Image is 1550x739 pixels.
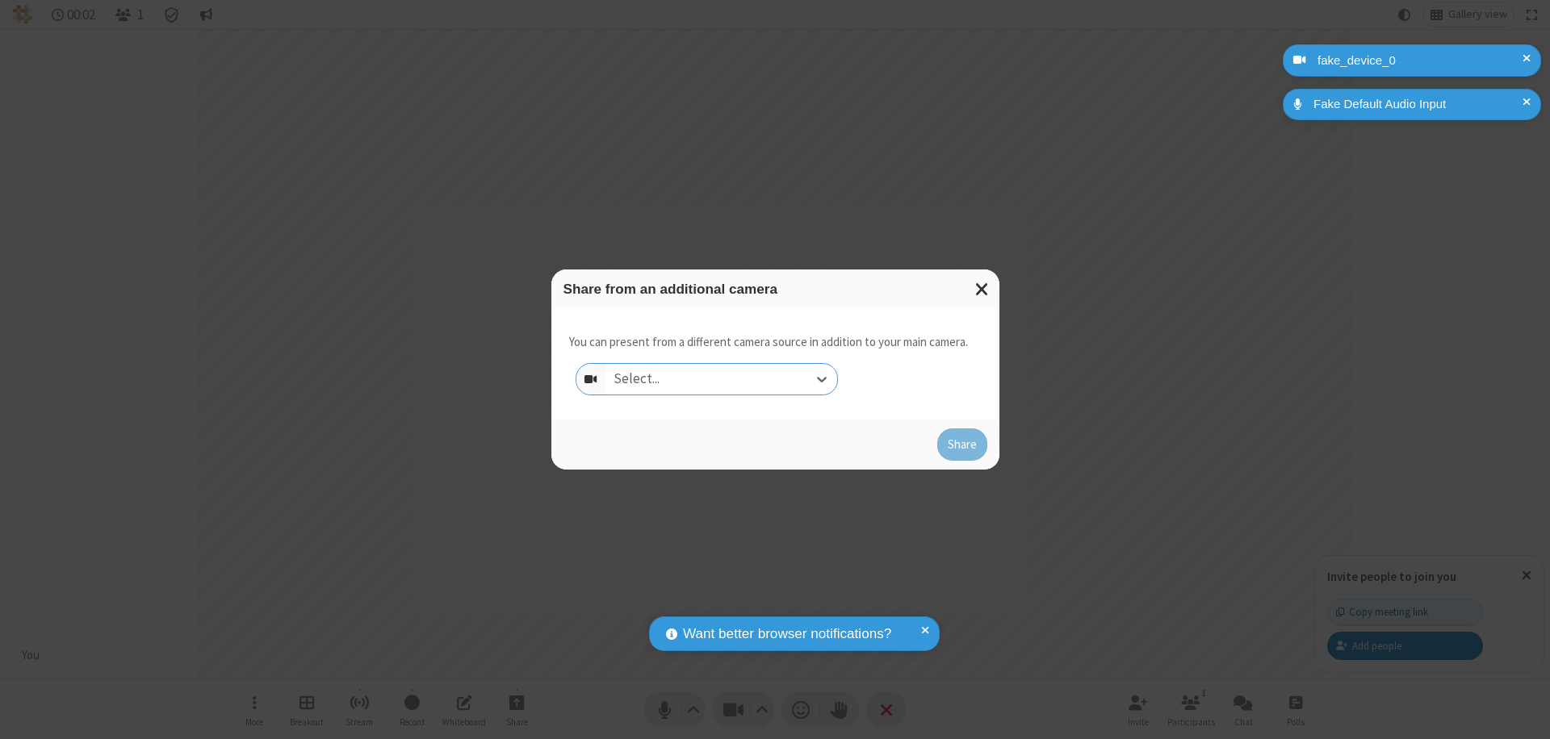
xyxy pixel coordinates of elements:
[937,428,987,461] button: Share
[1312,52,1529,70] div: fake_device_0
[966,269,999,309] button: Close modal
[683,624,891,645] span: Want better browser notifications?
[1308,95,1529,114] div: Fake Default Audio Input
[569,333,968,352] p: You can present from a different camera source in addition to your main camera.
[563,282,987,297] h3: Share from an additional camera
